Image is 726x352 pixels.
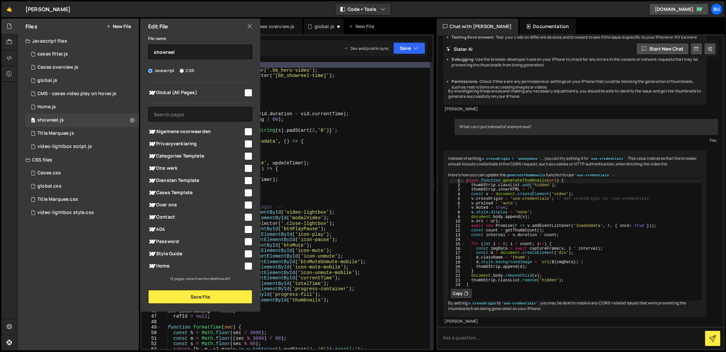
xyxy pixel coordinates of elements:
label: CSS [180,67,194,74]
a: [DOMAIN_NAME] [649,3,709,15]
strong: Debugging [452,56,473,62]
div: 47 [142,314,161,319]
div: 19 [449,260,464,265]
small: 13 pages come from the Webflow API [170,276,230,281]
div: 24 [449,283,464,287]
div: global.js [37,78,57,84]
label: Javascript [148,67,175,74]
span: Password [148,238,243,246]
input: CSS [180,69,184,73]
div: 16080/46144.css [25,180,139,193]
div: 11 [449,224,464,229]
input: Javascript [148,69,152,73]
div: [PERSON_NAME] [445,319,705,324]
div: 49 [142,325,161,330]
span: Cases Template [148,189,243,197]
span: 0 [31,118,35,123]
div: 6 [449,201,464,206]
div: 22 [449,274,464,278]
div: Title Marquee.js [37,130,74,136]
div: Cases overview.js [37,64,78,70]
div: 51 [142,336,161,341]
div: 16 [449,247,464,251]
li: : Check if there are any permissions or settings on your iPhone that could be blocking the genera... [452,79,702,90]
strong: Permissions [452,79,478,84]
span: 404 [148,226,243,233]
div: 1 [449,179,464,183]
h2: Files [25,23,37,30]
strong: Testing Environment [452,34,494,40]
div: showreel.js [37,117,64,123]
h2: Slater AI [447,46,473,52]
div: Home.js [37,104,56,110]
label: File name [148,35,166,42]
code: v.crossOrigin [468,301,497,306]
div: What can i put instead of anonymous? [454,119,718,135]
span: Over ons [148,201,243,209]
div: 16080/43141.js [25,87,141,100]
div: 16080/43931.js [25,127,141,140]
div: 50 [142,330,161,336]
button: Copy [450,288,472,299]
span: Global (All Pages) [148,89,243,97]
button: Save [393,42,425,54]
div: Documentation [520,18,576,34]
li: : Test your code on different devices and browsers to see if the issue is specific to your iPhone... [452,35,702,46]
div: Instead of setting , you can try setting it to . This value indicates that the browser should inc... [443,151,707,317]
span: Style Guide [148,250,243,258]
div: New File [349,23,377,30]
a: 🤙 [1,1,18,17]
span: Home [148,262,243,270]
div: 18 [449,256,464,260]
code: 'use-credentials' [501,301,538,306]
button: New File [106,24,131,29]
div: 7 [449,206,464,210]
button: Code + Tools [335,3,391,15]
div: 23 [449,278,464,283]
div: CSS files [18,153,139,166]
div: 16080/43928.css [25,206,139,219]
div: Title Marquee.css [37,196,78,202]
div: video-lightbox style.css [37,210,94,216]
span: Ons werk [148,164,243,172]
div: Chat with [PERSON_NAME] [437,18,519,34]
code: generateThumbnails [506,173,546,178]
span: Privacyverklaring [148,140,243,148]
div: 5 [449,197,464,201]
div: [PERSON_NAME] [25,5,70,13]
code: 'use-credentials' [588,157,626,161]
a: Bu [711,3,723,15]
div: 21 [449,269,464,274]
div: 14 [449,237,464,242]
li: : Use the browser developer tools on your iPhone to check for any errors in the console or networ... [452,57,702,68]
div: Dev and prod in sync [344,46,389,51]
div: 20 [449,265,464,269]
div: global.css [37,183,62,189]
span: Contact [148,213,243,221]
h2: Edit File [148,23,168,30]
div: 16080/45708.js [25,74,141,87]
input: Name [148,45,252,59]
button: Save File [148,290,252,304]
div: Javascript files [18,34,139,48]
div: 16080/43136.js [25,100,141,114]
span: Algemene voorwaarden [148,128,243,136]
div: Cases.css [37,170,61,176]
div: 16080/45757.css [25,166,139,180]
div: 4 [449,192,464,197]
div: 12 [449,229,464,233]
div: 13 [449,233,464,238]
span: Diensten Template [148,177,243,185]
div: cases filter.js [37,51,68,57]
div: 2 [449,183,464,188]
span: Categories Template [148,152,243,160]
div: video-lightbox script.js [37,144,92,150]
div: Cases overview.js [254,23,295,30]
div: CMS - cases video play on hover.js [37,91,116,97]
div: [PERSON_NAME] [445,106,705,112]
div: 16080/43137.js [25,114,141,127]
button: Start new chat [636,43,689,55]
div: 52 [142,341,161,347]
div: 9 [449,215,464,220]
